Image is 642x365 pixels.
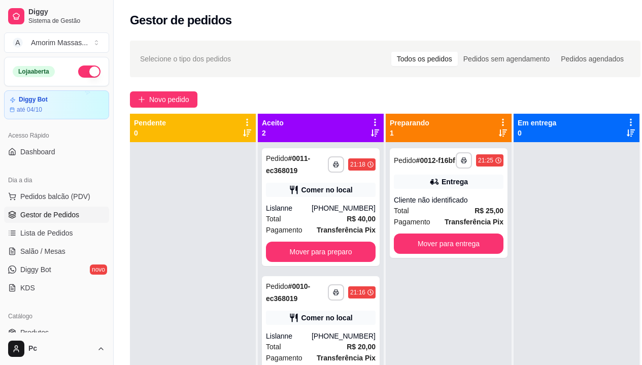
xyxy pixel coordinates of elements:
[394,216,430,227] span: Pagamento
[262,128,284,138] p: 2
[266,224,302,236] span: Pagamento
[317,354,376,362] strong: Transferência Pix
[4,127,109,144] div: Acesso Rápido
[266,282,288,290] span: Pedido
[4,337,109,361] button: Pc
[140,53,231,64] span: Selecione o tipo dos pedidos
[312,331,376,341] div: [PHONE_NUMBER]
[4,90,109,119] a: Diggy Botaté 04/10
[475,207,503,215] strong: R$ 25,00
[20,228,73,238] span: Lista de Pedidos
[4,207,109,223] a: Gestor de Pedidos
[312,203,376,213] div: [PHONE_NUMBER]
[4,4,109,28] a: DiggySistema de Gestão
[20,210,79,220] span: Gestor de Pedidos
[4,225,109,241] a: Lista de Pedidos
[266,242,376,262] button: Mover para preparo
[266,203,312,213] div: Lislanne
[149,94,189,105] span: Novo pedido
[134,118,166,128] p: Pendente
[4,144,109,160] a: Dashboard
[301,185,352,195] div: Comer no local
[390,128,429,138] p: 1
[4,261,109,278] a: Diggy Botnovo
[31,38,88,48] div: Amorim Massas ...
[20,147,55,157] span: Dashboard
[4,324,109,341] a: Produtos
[78,65,100,78] button: Alterar Status
[134,128,166,138] p: 0
[138,96,145,103] span: plus
[394,234,503,254] button: Mover para entrega
[390,118,429,128] p: Preparando
[28,17,105,25] span: Sistema de Gestão
[347,343,376,351] strong: R$ 20,00
[347,215,376,223] strong: R$ 40,00
[394,205,409,216] span: Total
[442,177,468,187] div: Entrega
[13,38,23,48] span: A
[4,280,109,296] a: KDS
[20,327,49,338] span: Produtos
[317,226,376,234] strong: Transferência Pix
[4,172,109,188] div: Dia a dia
[130,91,197,108] button: Novo pedido
[130,12,232,28] h2: Gestor de pedidos
[28,344,93,353] span: Pc
[394,156,416,164] span: Pedido
[350,160,365,169] div: 21:18
[266,213,281,224] span: Total
[20,264,51,275] span: Diggy Bot
[266,331,312,341] div: Lislanne
[13,66,55,77] div: Loja aberta
[518,128,556,138] p: 0
[4,308,109,324] div: Catálogo
[266,282,310,303] strong: # 0010-ec368019
[266,154,288,162] span: Pedido
[17,106,42,114] article: até 04/10
[20,191,90,202] span: Pedidos balcão (PDV)
[20,283,35,293] span: KDS
[301,313,352,323] div: Comer no local
[266,154,310,175] strong: # 0011-ec368019
[266,341,281,352] span: Total
[555,52,629,66] div: Pedidos agendados
[458,52,555,66] div: Pedidos sem agendamento
[19,96,48,104] article: Diggy Bot
[4,243,109,259] a: Salão / Mesas
[4,32,109,53] button: Select a team
[416,156,455,164] strong: # 0012-f16bf
[478,156,493,164] div: 21:25
[20,246,65,256] span: Salão / Mesas
[350,288,365,296] div: 21:16
[4,188,109,205] button: Pedidos balcão (PDV)
[266,352,302,363] span: Pagamento
[445,218,503,226] strong: Transferência Pix
[394,195,503,205] div: Cliente não identificado
[391,52,458,66] div: Todos os pedidos
[262,118,284,128] p: Aceito
[518,118,556,128] p: Em entrega
[28,8,105,17] span: Diggy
